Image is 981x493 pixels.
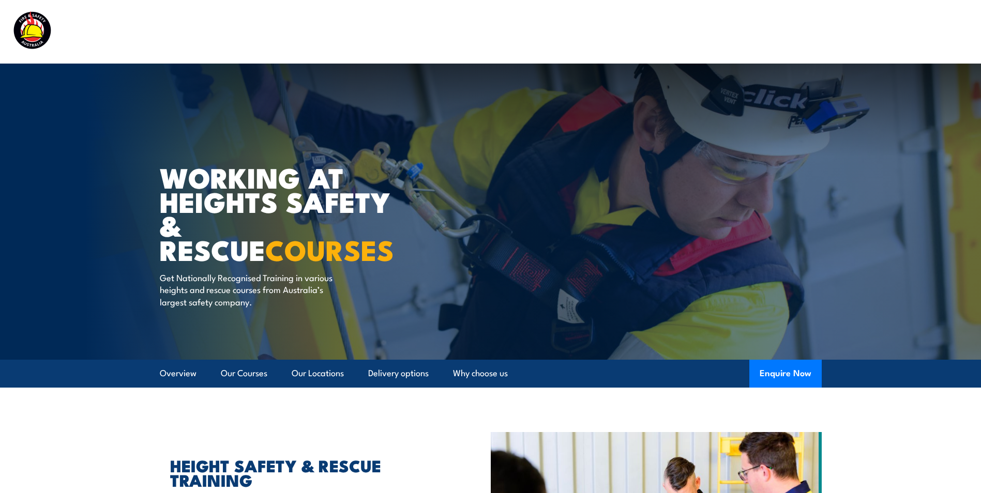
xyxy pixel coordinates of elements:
[292,360,344,387] a: Our Locations
[819,18,877,45] a: Learner Portal
[749,360,822,388] button: Enquire Now
[566,18,689,45] a: Emergency Response Services
[773,18,796,45] a: News
[368,360,429,387] a: Delivery options
[160,271,349,307] p: Get Nationally Recognised Training in various heights and rescue courses from Australia’s largest...
[453,360,508,387] a: Why choose us
[900,18,932,45] a: Contact
[475,18,544,45] a: Course Calendar
[419,18,452,45] a: Courses
[265,227,394,270] strong: COURSES
[170,458,443,487] h2: HEIGHT SAFETY & RESCUE TRAINING
[221,360,267,387] a: Our Courses
[712,18,750,45] a: About Us
[160,360,197,387] a: Overview
[160,165,415,261] h1: WORKING AT HEIGHTS SAFETY & RESCUE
